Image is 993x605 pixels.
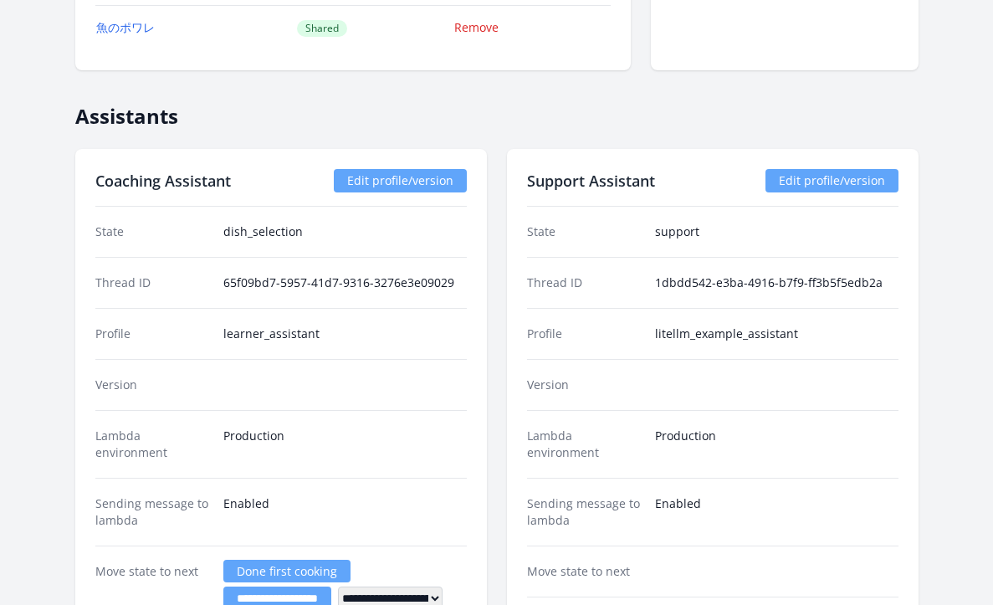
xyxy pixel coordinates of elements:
[527,563,642,580] dt: Move state to next
[655,428,898,461] dd: Production
[223,326,467,342] dd: learner_assistant
[96,19,155,35] a: 魚のポワレ
[655,223,898,240] dd: support
[223,560,351,582] a: Done first cooking
[95,495,210,529] dt: Sending message to lambda
[223,223,467,240] dd: dish_selection
[527,377,642,393] dt: Version
[223,428,467,461] dd: Production
[527,326,642,342] dt: Profile
[454,19,499,35] a: Remove
[95,169,231,192] h2: Coaching Assistant
[527,428,642,461] dt: Lambda environment
[223,495,467,529] dd: Enabled
[95,377,210,393] dt: Version
[95,223,210,240] dt: State
[655,495,898,529] dd: Enabled
[75,90,919,129] h2: Assistants
[655,274,898,291] dd: 1dbdd542-e3ba-4916-b7f9-ff3b5f5edb2a
[223,274,467,291] dd: 65f09bd7-5957-41d7-9316-3276e3e09029
[655,326,898,342] dd: litellm_example_assistant
[527,495,642,529] dt: Sending message to lambda
[95,428,210,461] dt: Lambda environment
[527,169,655,192] h2: Support Assistant
[527,223,642,240] dt: State
[765,169,898,192] a: Edit profile/version
[95,326,210,342] dt: Profile
[527,274,642,291] dt: Thread ID
[297,20,347,37] span: Shared
[334,169,467,192] a: Edit profile/version
[95,274,210,291] dt: Thread ID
